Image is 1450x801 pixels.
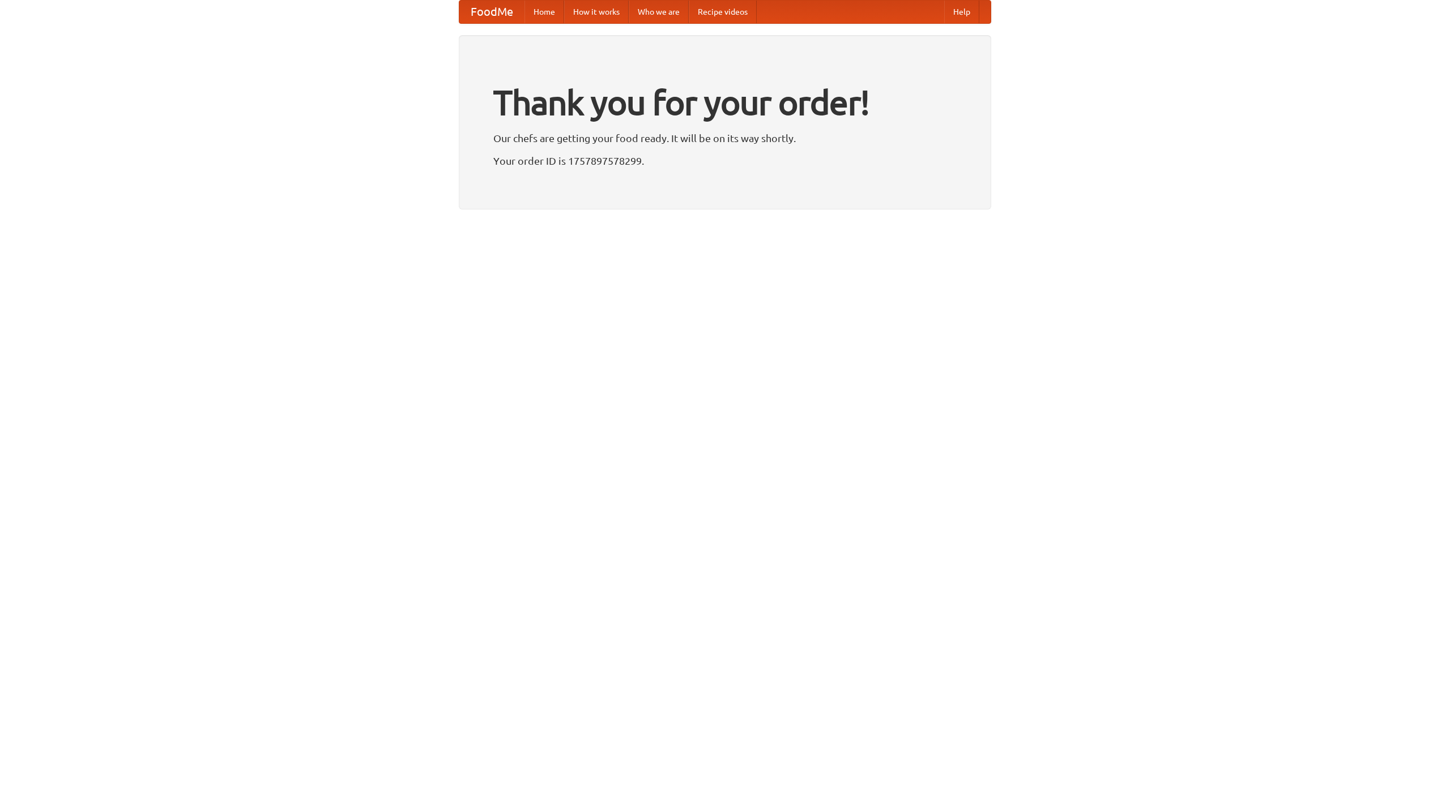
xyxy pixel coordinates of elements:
a: How it works [564,1,629,23]
h1: Thank you for your order! [493,75,957,130]
p: Our chefs are getting your food ready. It will be on its way shortly. [493,130,957,147]
a: Home [524,1,564,23]
a: Help [944,1,979,23]
a: FoodMe [459,1,524,23]
a: Who we are [629,1,689,23]
a: Recipe videos [689,1,757,23]
p: Your order ID is 1757897578299. [493,152,957,169]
